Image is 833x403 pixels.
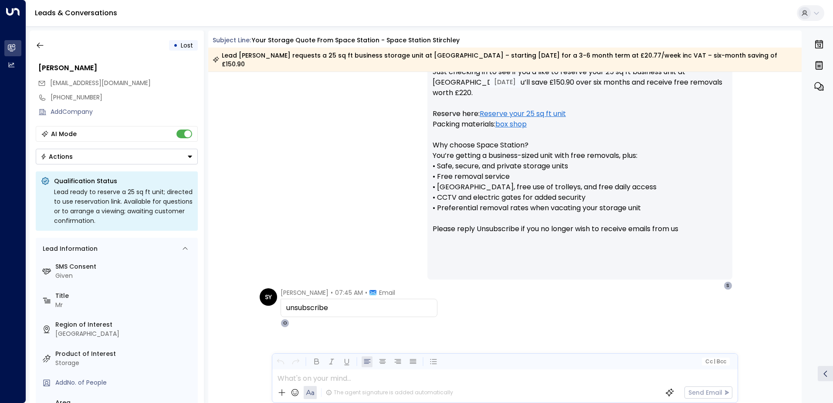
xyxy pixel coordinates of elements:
[54,187,193,225] div: Lead ready to reserve a 25 sq ft unit; directed to use reservation link. Available for questions ...
[51,107,198,116] div: AddCompany
[705,359,726,365] span: Cc Bcc
[365,288,367,297] span: •
[290,356,301,367] button: Redo
[173,38,178,53] div: •
[55,378,194,387] div: AddNo. of People
[724,281,732,290] div: S
[490,76,520,88] div: [DATE]
[40,244,98,253] div: Lead Information
[55,359,194,368] div: Storage
[55,349,194,359] label: Product of Interest
[714,359,715,365] span: |
[36,149,198,164] div: Button group with a nested menu
[41,153,73,161] div: Actions
[55,329,194,338] div: [GEOGRAPHIC_DATA]
[275,356,286,367] button: Undo
[335,288,363,297] span: 07:45 AM
[286,303,432,313] div: unsubscribe
[701,358,729,366] button: Cc|Bcc
[480,109,566,119] a: Reserve your 25 sq ft unit
[326,389,453,396] div: The agent signature is added automatically
[252,36,460,45] div: Your storage quote from Space Station - Space Station Stirchley
[36,149,198,164] button: Actions
[213,36,251,44] span: Subject Line:
[55,291,194,301] label: Title
[181,41,193,50] span: Lost
[51,130,77,138] div: AI Mode
[55,320,194,329] label: Region of Interest
[379,288,395,297] span: Email
[260,288,277,306] div: SY
[55,301,194,310] div: Mr
[331,288,333,297] span: •
[55,271,194,280] div: Given
[433,46,727,245] p: Hi [PERSON_NAME], Just checking in to see if you’d like to reserve your 25 sq ft business unit at...
[50,79,151,87] span: [EMAIL_ADDRESS][DOMAIN_NAME]
[38,63,198,73] div: [PERSON_NAME]
[51,93,198,102] div: [PHONE_NUMBER]
[54,177,193,185] p: Qualification Status
[213,51,797,68] div: Lead [PERSON_NAME] requests a 25 sq ft business storage unit at [GEOGRAPHIC_DATA] – starting [DAT...
[281,288,328,297] span: [PERSON_NAME]
[55,262,194,271] label: SMS Consent
[35,8,117,18] a: Leads & Conversations
[495,119,527,130] a: box shop
[50,79,151,88] span: syedusamayunas@hotmail.com
[281,319,289,328] div: O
